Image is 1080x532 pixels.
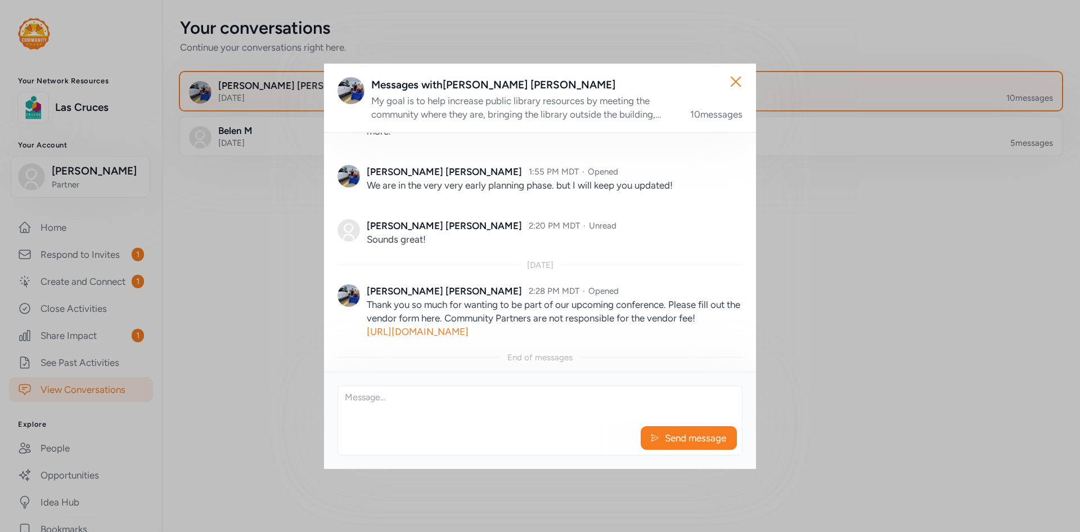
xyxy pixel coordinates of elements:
span: Unread [589,221,616,231]
div: [PERSON_NAME] [PERSON_NAME] [367,284,522,298]
img: Avatar [337,219,360,242]
button: Send message [641,426,737,450]
div: My goal is to help increase public library resources by meeting the community where they are, bri... [371,94,677,121]
div: [PERSON_NAME] [PERSON_NAME] [367,219,522,233]
img: Avatar [337,77,364,104]
div: 10 messages [690,108,742,121]
span: · [582,167,584,177]
div: Messages with [PERSON_NAME] [PERSON_NAME] [371,77,742,93]
span: · [583,286,585,296]
div: End of messages [507,352,573,363]
div: [DATE] [527,260,553,271]
span: 1:55 PM MDT [529,167,579,177]
span: Opened [588,167,618,177]
p: Thank you so much for wanting to be part of our upcoming conference. Please fill out the vendor f... [367,298,742,338]
p: Sounds great! [367,233,742,246]
a: [URL][DOMAIN_NAME] [367,326,469,337]
p: We are in the very very early planning phase. but I will keep you updated! [367,178,742,192]
span: · [583,221,586,231]
img: Avatar [337,284,360,307]
span: Opened [588,286,619,296]
span: 2:28 PM MDT [529,286,579,296]
img: Avatar [337,165,360,187]
div: [PERSON_NAME] [PERSON_NAME] [367,165,522,178]
span: 2:20 PM MDT [529,221,580,231]
span: Send message [664,431,727,445]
